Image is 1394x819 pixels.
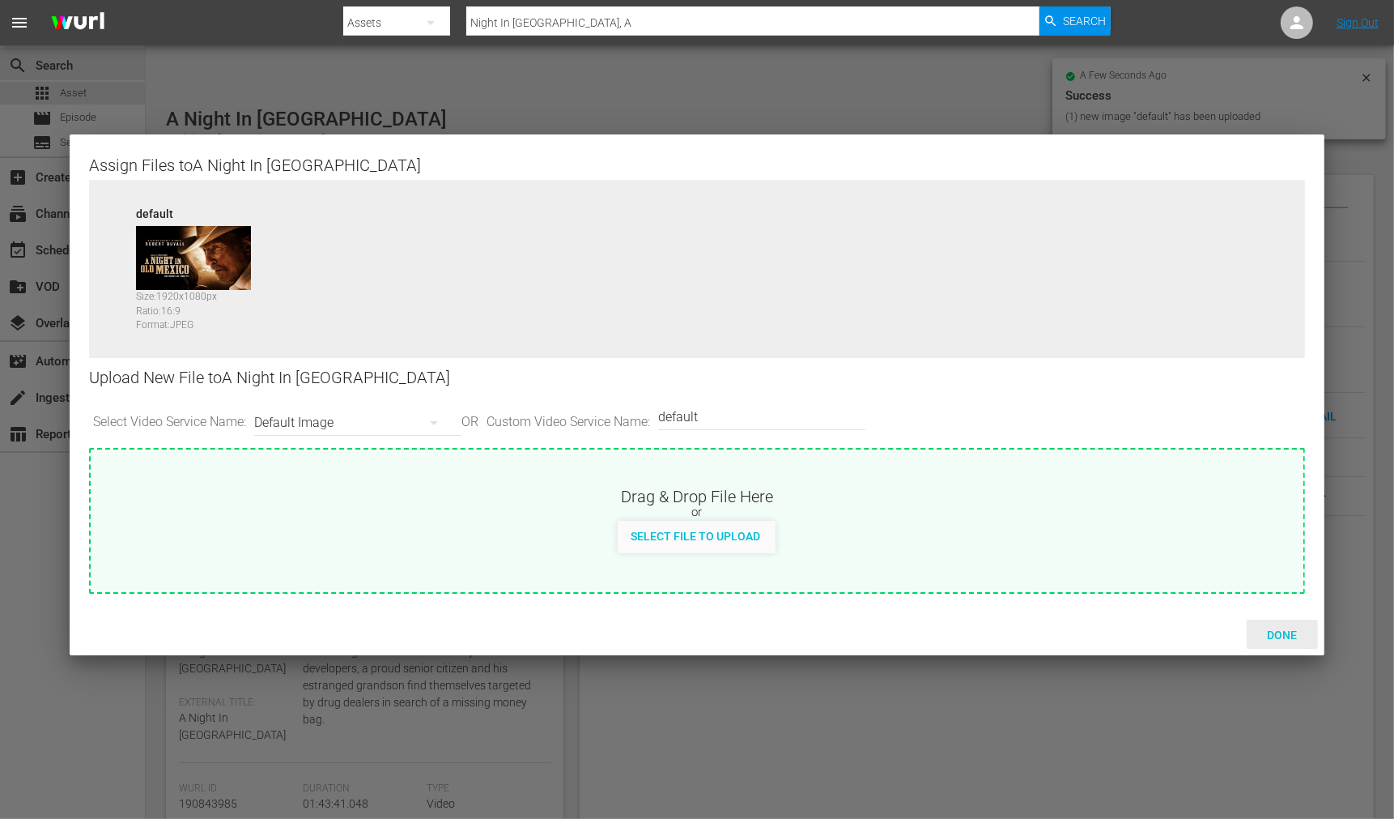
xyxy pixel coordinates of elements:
div: default [136,206,266,217]
span: menu [10,13,29,32]
div: Default Image [254,400,453,446]
div: Drag & Drop File Here [91,485,1303,505]
div: Upload New File to A Night In [GEOGRAPHIC_DATA] [89,358,1305,398]
span: Select Video Service Name: [89,413,250,432]
span: OR [457,413,482,432]
span: Custom Video Service Name: [482,413,654,432]
a: Sign Out [1337,16,1379,29]
img: 190843985-default_v1.jpg [136,226,251,291]
span: Select File to Upload [618,530,773,543]
div: Assign Files to A Night In [GEOGRAPHIC_DATA] [89,154,1305,173]
span: Search [1063,6,1106,36]
img: ans4CAIJ8jUAAAAAAAAAAAAAAAAAAAAAAAAgQb4GAAAAAAAAAAAAAAAAAAAAAAAAJMjXAAAAAAAAAAAAAAAAAAAAAAAAgAT5G... [39,4,117,42]
div: or [91,505,1303,521]
button: Search [1039,6,1111,36]
span: Done [1254,629,1310,642]
button: Select File to Upload [618,521,773,550]
button: Done [1247,620,1318,649]
div: Size: 1920 x 1080 px Ratio: 16:9 Format: JPEG [136,290,266,324]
